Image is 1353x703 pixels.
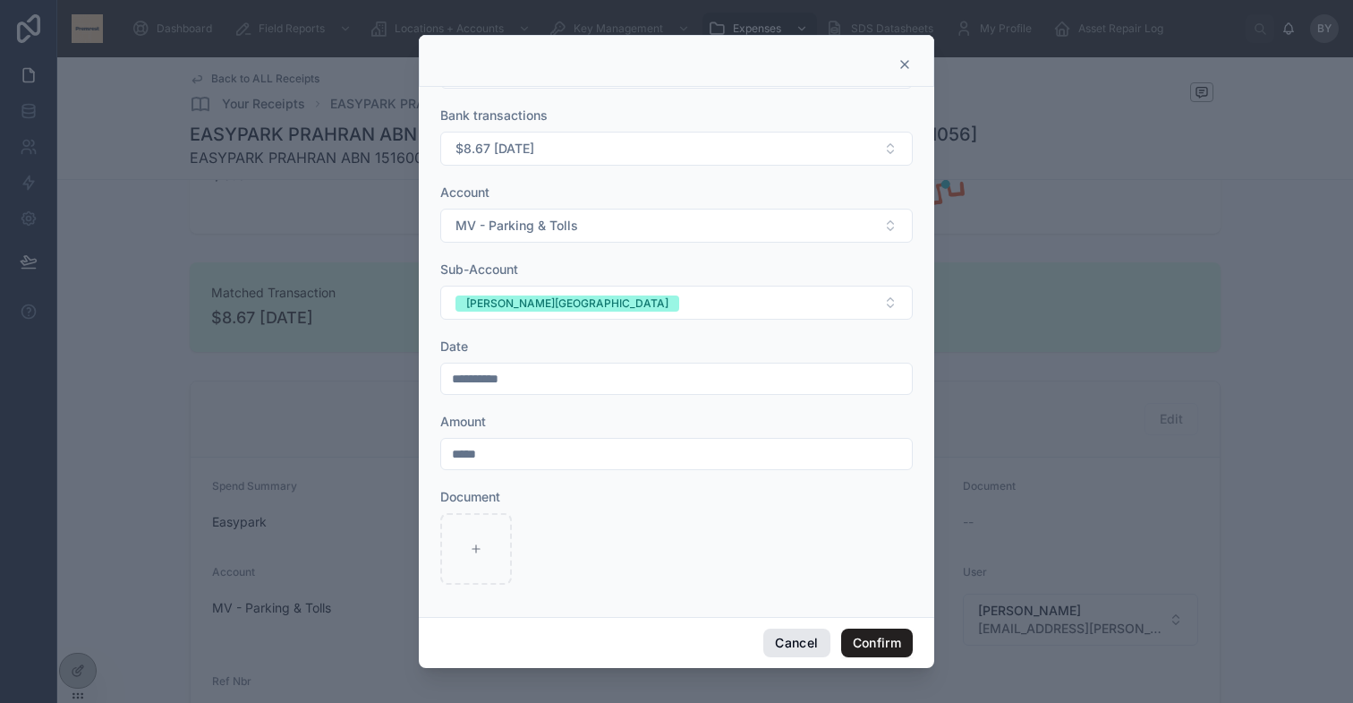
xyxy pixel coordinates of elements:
[440,414,486,429] span: Amount
[440,489,500,504] span: Document
[440,286,913,320] button: Select Button
[440,209,913,243] button: Select Button
[440,184,489,200] span: Account
[440,261,518,277] span: Sub-Account
[440,107,548,123] span: Bank transactions
[763,629,830,657] button: Cancel
[841,629,913,657] button: Confirm
[440,132,913,166] button: Select Button
[466,296,668,312] div: [PERSON_NAME][GEOGRAPHIC_DATA]
[455,217,578,235] span: MV - Parking & Tolls
[440,339,468,354] span: Date
[455,140,534,158] span: $8.67 [DATE]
